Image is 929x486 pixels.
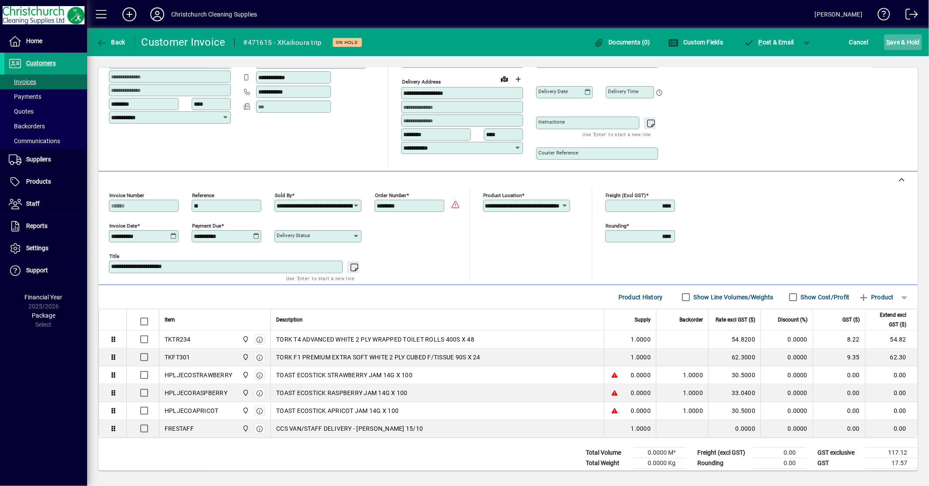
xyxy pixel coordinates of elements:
[165,315,175,325] span: Item
[847,34,871,50] button: Cancel
[115,7,143,22] button: Add
[813,458,865,469] td: GST
[240,406,250,416] span: Christchurch Cleaning Supplies Ltd
[631,406,651,415] span: 0.0000
[692,293,774,302] label: Show Line Volumes/Weights
[865,349,917,366] td: 62.30
[538,119,565,125] mat-label: Instructions
[94,34,128,50] button: Back
[754,448,806,458] td: 0.00
[815,7,862,21] div: [PERSON_NAME]
[165,371,232,379] div: HPLJECOSTRAWBERRY
[631,389,651,397] span: 0.0000
[899,2,918,30] a: Logout
[743,39,794,46] span: ost & Email
[581,458,634,469] td: Total Weight
[240,424,250,433] span: Christchurch Cleaning Supplies Ltd
[9,137,60,144] span: Communications
[240,335,250,344] span: Christchurch Cleaning Supplies Ltd
[26,245,48,251] span: Settings
[32,312,55,319] span: Package
[842,315,860,325] span: GST ($)
[109,253,119,259] mat-label: Title
[240,352,250,362] span: Christchurch Cleaning Supplies Ltd
[634,448,686,458] td: 0.0000 M³
[87,34,135,50] app-page-header-button: Back
[693,448,754,458] td: Freight (excl GST)
[594,39,650,46] span: Documents (0)
[714,406,755,415] div: 30.5000
[4,134,87,148] a: Communications
[497,72,511,86] a: View on map
[606,192,646,198] mat-label: Freight (excl GST)
[240,388,250,398] span: Christchurch Cleaning Supplies Ltd
[813,469,865,479] td: GST inclusive
[26,37,42,44] span: Home
[683,371,703,379] span: 1.0000
[754,458,806,469] td: 0.00
[26,222,47,229] span: Reports
[886,35,920,49] span: ave & Hold
[760,384,813,402] td: 0.0000
[538,88,568,94] mat-label: Delivery date
[714,353,755,362] div: 62.3000
[865,384,917,402] td: 0.00
[759,39,763,46] span: P
[669,39,723,46] span: Custom Fields
[760,402,813,420] td: 0.0000
[109,192,144,198] mat-label: Invoice number
[608,88,638,94] mat-label: Delivery time
[631,371,651,379] span: 0.0000
[813,349,865,366] td: 9.35
[865,458,918,469] td: 17.57
[760,420,813,437] td: 0.0000
[4,149,87,171] a: Suppliers
[854,289,898,305] button: Product
[583,129,651,139] mat-hint: Use 'Enter' to start a new line
[813,448,865,458] td: GST exclusive
[483,192,522,198] mat-label: Product location
[813,384,865,402] td: 0.00
[511,72,525,86] button: Choose address
[606,223,627,229] mat-label: Rounding
[618,290,663,304] span: Product History
[813,402,865,420] td: 0.00
[634,458,686,469] td: 0.0000 Kg
[192,192,214,198] mat-label: Reference
[4,89,87,104] a: Payments
[4,104,87,119] a: Quotes
[276,371,412,379] span: TOAST ECOSTICK STRAWBERRY JAM 14G X 100
[275,192,292,198] mat-label: Sold by
[683,406,703,415] span: 1.0000
[760,349,813,366] td: 0.0000
[25,294,63,301] span: Financial Year
[581,448,634,458] td: Total Volume
[240,370,250,380] span: Christchurch Cleaning Supplies Ltd
[276,353,480,362] span: TORK F1 PREMIUM EXTRA SOFT WHITE 2 PLY CUBED F/TISSUE 90S X 24
[849,35,868,49] span: Cancel
[714,335,755,344] div: 54.8200
[714,371,755,379] div: 30.5000
[9,93,41,100] span: Payments
[26,156,51,163] span: Suppliers
[615,289,666,305] button: Product History
[865,331,917,349] td: 54.82
[9,108,34,115] span: Quotes
[693,458,754,469] td: Rounding
[858,290,894,304] span: Product
[799,293,850,302] label: Show Cost/Profit
[631,424,651,433] span: 1.0000
[871,310,906,329] span: Extend excl GST ($)
[813,366,865,384] td: 0.00
[4,238,87,259] a: Settings
[813,420,865,437] td: 0.00
[276,389,408,397] span: TOAST ECOSTICK RASPBERRY JAM 14G X 100
[26,200,40,207] span: Staff
[778,315,807,325] span: Discount (%)
[276,315,303,325] span: Description
[886,39,890,46] span: S
[865,402,917,420] td: 0.00
[243,36,322,50] div: #471615 - XKaikoura trip
[865,448,918,458] td: 117.12
[760,366,813,384] td: 0.0000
